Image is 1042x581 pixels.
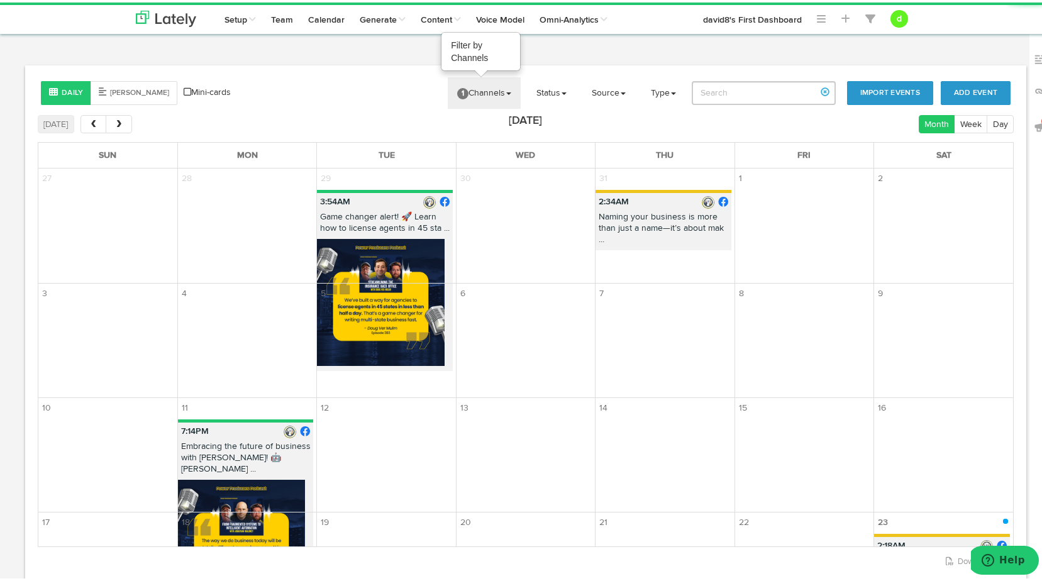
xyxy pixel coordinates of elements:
[980,538,993,550] img: picture
[38,396,55,416] span: 10
[509,113,542,125] h2: [DATE]
[91,79,177,102] button: [PERSON_NAME]
[874,281,887,301] span: 9
[797,148,811,157] span: Fri
[457,281,469,301] span: 6
[874,510,892,530] span: 23
[442,31,519,67] div: Filter by Channels
[184,84,231,96] a: Mini-cards
[702,194,714,206] img: picture
[457,396,472,416] span: 13
[284,423,296,436] img: picture
[178,438,313,478] p: Embracing the future of business with [PERSON_NAME]! 🤖 [PERSON_NAME] ...
[890,8,908,25] button: d
[317,209,452,236] p: Game changer alert! 🚀 Learn how to license agents in 45 sta ...
[599,195,629,204] b: 2:34AM
[596,510,611,530] span: 21
[596,396,611,416] span: 14
[527,75,576,106] a: Status
[38,510,53,530] span: 17
[919,113,955,131] button: Month
[941,79,1011,102] button: Add Event
[41,79,91,102] button: Daily
[317,166,335,186] span: 29
[317,281,330,301] span: 5
[178,166,196,186] span: 28
[987,113,1014,131] button: Day
[971,543,1039,575] iframe: Opens a widget where you can find more information
[181,424,209,433] b: 7:14PM
[320,195,350,204] b: 3:54AM
[641,75,685,106] a: Type
[457,510,475,530] span: 20
[735,396,751,416] span: 15
[516,148,535,157] span: Wed
[237,148,258,157] span: Mon
[106,113,131,131] button: next
[596,209,731,248] p: Naming your business is more than just a name—it’s about mak ...
[847,79,933,102] button: Import Events
[874,166,887,186] span: 2
[38,113,74,131] button: [DATE]
[38,281,51,301] span: 3
[448,75,521,106] a: 1Channels
[178,510,194,530] span: 18
[178,396,192,416] span: 11
[457,166,475,186] span: 30
[656,148,673,157] span: Thu
[136,8,196,25] img: logo_lately_bg_light.svg
[38,166,55,186] span: 27
[946,555,1011,563] a: Download PDF
[735,510,753,530] span: 22
[692,79,836,102] input: Search
[582,75,635,106] a: Source
[735,166,746,186] span: 1
[317,236,444,363] img: M4omyD7wTsuMIiNkXui1
[596,281,607,301] span: 7
[178,281,191,301] span: 4
[457,86,468,97] span: 1
[596,166,611,186] span: 31
[80,113,106,131] button: prev
[41,79,177,102] div: Style
[874,396,890,416] span: 16
[877,539,906,548] b: 2:18AM
[936,148,951,157] span: Sat
[99,148,116,157] span: Sun
[735,281,748,301] span: 8
[423,194,436,206] img: picture
[954,113,987,131] button: Week
[317,510,333,530] span: 19
[317,396,333,416] span: 12
[379,148,395,157] span: Tue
